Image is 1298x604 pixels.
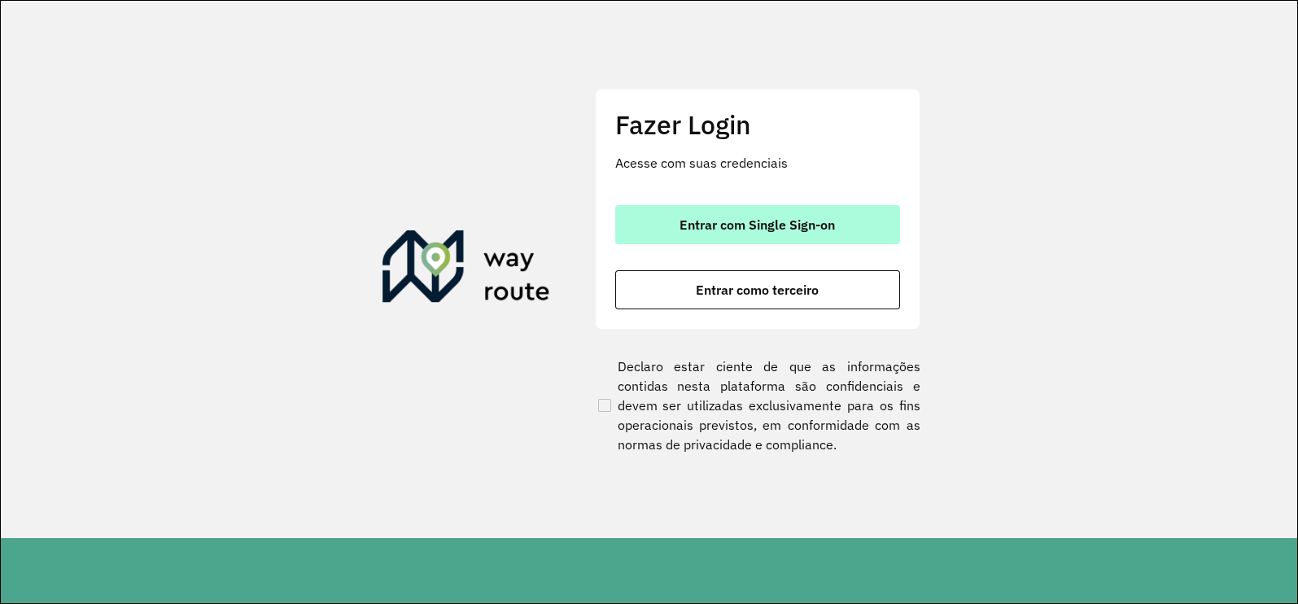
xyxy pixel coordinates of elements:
label: Declaro estar ciente de que as informações contidas nesta plataforma são confidenciais e devem se... [595,357,920,454]
button: button [615,205,900,244]
p: Acesse com suas credenciais [615,153,900,173]
span: Entrar como terceiro [696,283,819,296]
h2: Fazer Login [615,109,900,140]
img: Roteirizador AmbevTech [382,230,550,309]
span: Entrar com Single Sign-on [680,218,835,231]
button: button [615,270,900,309]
